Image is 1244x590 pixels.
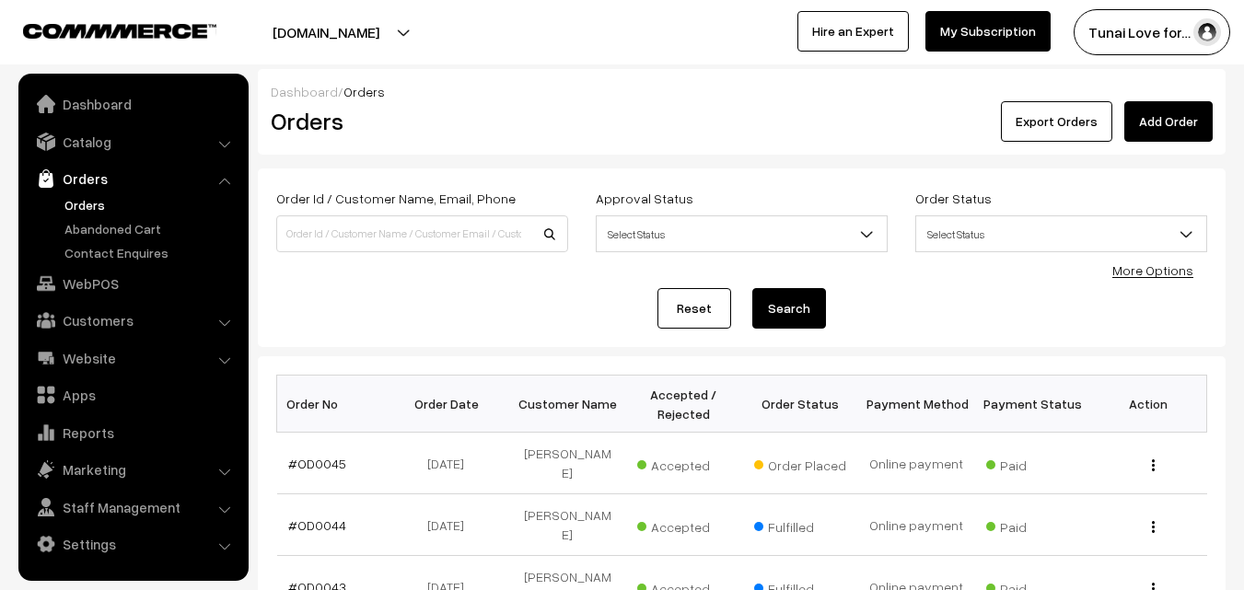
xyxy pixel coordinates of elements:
button: Export Orders [1001,101,1112,142]
img: Menu [1152,459,1155,471]
a: Marketing [23,453,242,486]
th: Payment Status [974,376,1090,433]
span: Accepted [637,451,729,475]
button: [DOMAIN_NAME] [208,9,444,55]
span: Order Placed [754,451,846,475]
th: Customer Name [509,376,625,433]
a: Website [23,341,242,375]
a: Catalog [23,125,242,158]
span: Select Status [597,218,887,250]
td: Online payment [858,433,974,494]
td: [DATE] [393,494,509,556]
h2: Orders [271,107,566,135]
label: Approval Status [596,189,693,208]
span: Select Status [916,218,1206,250]
a: Apps [23,378,242,411]
span: Orders [343,84,385,99]
span: Paid [986,513,1078,537]
td: [PERSON_NAME] [509,433,625,494]
label: Order Id / Customer Name, Email, Phone [276,189,516,208]
td: [PERSON_NAME] [509,494,625,556]
a: Dashboard [271,84,338,99]
a: My Subscription [925,11,1051,52]
a: Add Order [1124,101,1213,142]
a: Customers [23,304,242,337]
th: Order No [277,376,393,433]
img: user [1193,18,1221,46]
a: #OD0045 [288,456,346,471]
button: Search [752,288,826,329]
td: [DATE] [393,433,509,494]
span: Select Status [596,215,888,252]
input: Order Id / Customer Name / Customer Email / Customer Phone [276,215,568,252]
a: More Options [1112,262,1193,278]
a: Dashboard [23,87,242,121]
img: COMMMERCE [23,24,216,38]
th: Payment Method [858,376,974,433]
a: Staff Management [23,491,242,524]
a: COMMMERCE [23,18,184,40]
a: Reset [657,288,731,329]
a: Orders [60,195,242,214]
th: Order Status [742,376,858,433]
a: Reports [23,416,242,449]
a: Abandoned Cart [60,219,242,238]
button: Tunai Love for… [1074,9,1230,55]
span: Fulfilled [754,513,846,537]
a: Settings [23,527,242,561]
img: Menu [1152,521,1155,533]
span: Select Status [915,215,1207,252]
label: Order Status [915,189,992,208]
a: Contact Enquires [60,243,242,262]
a: WebPOS [23,267,242,300]
div: / [271,82,1213,101]
th: Order Date [393,376,509,433]
a: Orders [23,162,242,195]
a: Hire an Expert [797,11,909,52]
span: Paid [986,451,1078,475]
a: #OD0044 [288,517,346,533]
th: Accepted / Rejected [625,376,741,433]
td: Online payment [858,494,974,556]
span: Accepted [637,513,729,537]
th: Action [1090,376,1206,433]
